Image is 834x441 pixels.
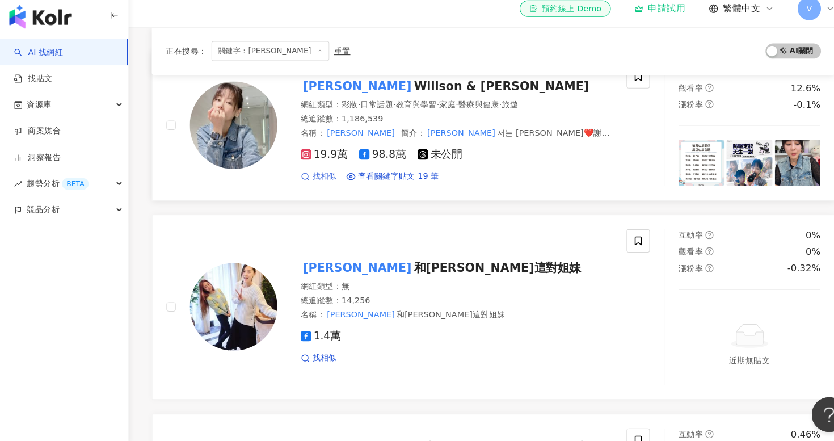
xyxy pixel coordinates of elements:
[659,250,683,259] span: 觀看率
[382,107,384,116] span: ·
[765,264,797,277] div: -0.32%
[685,91,693,99] span: question-circle
[443,107,445,116] span: ·
[659,91,683,100] span: 觀看率
[316,133,385,145] mark: [PERSON_NAME]
[148,59,811,205] a: KOL Avatar[PERSON_NAME]Willson & [PERSON_NAME]網紅類型：彩妝·日常話題·教育與學習·家庭·醫療與健康·旅遊總追蹤數：1,186,539名稱：[PER...
[332,107,348,116] span: 彩妝
[304,352,327,364] span: 找相似
[292,85,402,103] mark: [PERSON_NAME]
[292,106,595,117] div: 網紅類型 ：
[487,107,503,116] span: 旅遊
[616,12,666,24] a: 申請試用
[685,428,693,436] span: question-circle
[26,201,58,226] span: 競品分析
[292,352,327,364] a: 找相似
[659,266,683,275] span: 漲粉率
[14,157,59,169] a: 洞察報告
[14,81,51,92] a: 找貼文
[414,133,483,145] mark: [PERSON_NAME]
[26,99,50,124] span: 資源庫
[685,234,693,242] span: question-circle
[402,263,565,277] span: 和[PERSON_NAME]這對姐妹
[292,154,338,166] span: 19.9萬
[148,219,811,398] a: KOL Avatar[PERSON_NAME]和[PERSON_NAME]這對姐妹網紅類型：無總追蹤數：14,256名稱：[PERSON_NAME]和[PERSON_NAME]這對姐妹1.4萬找...
[292,176,327,187] a: 找相似
[768,90,797,102] div: 12.6%
[485,107,487,116] span: ·
[316,309,385,322] mark: [PERSON_NAME]
[60,183,86,194] div: BETA
[702,12,739,24] span: 繁體中文
[14,55,61,66] a: searchAI 找網紅
[659,75,683,84] span: 互動率
[325,55,340,64] div: 重置
[445,107,485,116] span: 醫療與健康
[685,107,693,115] span: question-circle
[292,133,593,154] span: 簡介 ：
[350,107,382,116] span: 日常話題
[349,154,394,166] span: 98.8萬
[205,50,320,69] span: 關鍵字：[PERSON_NAME]
[184,89,269,174] img: KOL Avatar
[659,146,704,190] img: post-image
[424,107,427,116] span: ·
[659,234,683,243] span: 互動率
[783,249,797,261] div: 0%
[402,87,572,100] span: Willson & [PERSON_NAME]
[685,267,693,275] span: question-circle
[292,283,595,294] div: 網紅類型 ： 無
[304,176,327,187] span: 找相似
[292,296,595,308] div: 總追蹤數 ： 14,256
[789,396,823,430] iframe: Help Scout Beacon - Open
[161,55,201,64] span: 正在搜尋 ：
[14,132,59,143] a: 商案媒合
[385,311,491,320] span: 和[PERSON_NAME]這對姐妹
[659,427,683,436] span: 互動率
[514,12,584,24] div: 預約線上 Demo
[706,146,750,190] img: post-image
[427,107,443,116] span: 家庭
[292,120,595,132] div: 總追蹤數 ： 1,186,539
[659,107,683,116] span: 漲粉率
[336,176,427,187] a: 查看關鍵字貼文 19 筆
[348,176,427,187] span: 查看關鍵字貼文 19 筆
[771,106,797,118] div: -0.1%
[784,12,789,24] span: V
[768,426,797,439] div: 0.46%
[292,331,331,343] span: 1.4萬
[709,354,748,366] div: 近期無貼文
[753,146,797,190] img: post-image
[26,175,86,201] span: 趨勢分析
[348,107,350,116] span: ·
[9,15,70,37] img: logo
[385,107,424,116] span: 教育與學習
[406,154,449,166] span: 未公開
[292,309,491,322] span: 名稱 ：
[292,135,385,144] span: 名稱 ：
[292,135,593,155] span: 저는 [PERSON_NAME]❤️謝謝你們愛我
[184,266,269,351] img: KOL Avatar
[505,10,593,26] a: 預約線上 Demo
[292,261,402,279] mark: [PERSON_NAME]
[783,233,797,245] div: 0%
[14,184,22,192] span: rise
[685,250,693,258] span: question-circle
